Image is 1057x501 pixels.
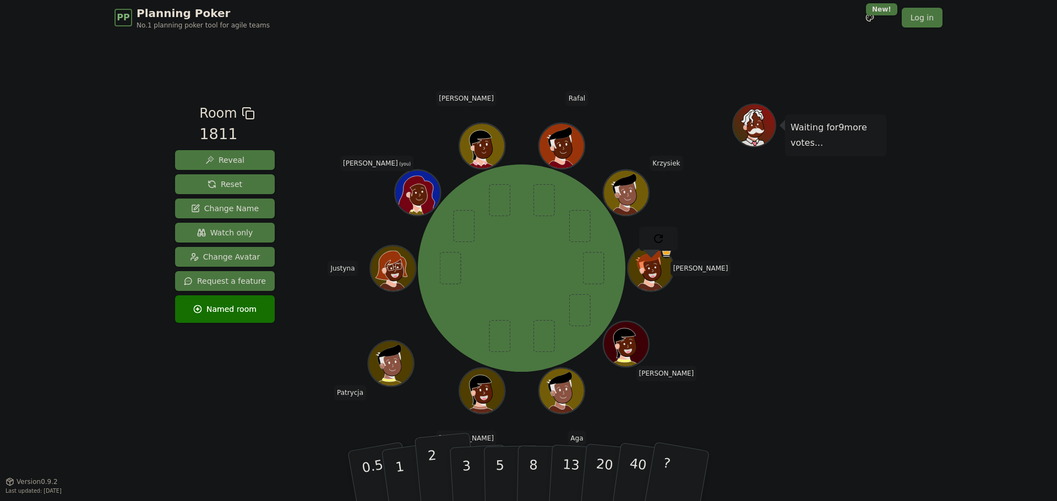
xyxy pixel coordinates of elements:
[199,103,237,123] span: Room
[115,5,270,30] a: PPPlanning PokerNo.1 planning poker tool for agile teams
[566,90,588,106] span: Click to change your name
[184,276,266,287] span: Request a feature
[205,155,244,166] span: Reveal
[208,179,242,190] span: Reset
[334,385,366,400] span: Click to change your name
[6,477,58,486] button: Version0.9.2
[866,3,897,15] div: New!
[190,251,260,262] span: Change Avatar
[197,227,253,238] span: Watch only
[17,477,58,486] span: Version 0.9.2
[117,11,129,24] span: PP
[175,247,275,267] button: Change Avatar
[652,232,665,245] img: reset
[902,8,942,27] a: Log in
[398,161,411,166] span: (you)
[436,90,497,106] span: Click to change your name
[137,21,270,30] span: No.1 planning poker tool for agile teams
[396,171,439,214] button: Click to change your avatar
[199,123,254,146] div: 1811
[568,431,586,446] span: Click to change your name
[650,155,683,170] span: Click to change your name
[661,247,672,258] span: Igor is the host
[791,120,881,151] p: Waiting for 9 more votes...
[191,203,259,214] span: Change Name
[6,488,62,494] span: Last updated: [DATE]
[328,261,357,276] span: Click to change your name
[175,174,275,194] button: Reset
[636,366,697,381] span: Click to change your name
[175,199,275,218] button: Change Name
[175,223,275,243] button: Watch only
[193,304,257,315] span: Named room
[175,150,275,170] button: Reveal
[175,271,275,291] button: Request a feature
[436,431,497,446] span: Click to change your name
[137,5,270,21] span: Planning Poker
[860,8,880,27] button: New!
[175,295,275,323] button: Named room
[340,155,413,170] span: Click to change your name
[671,261,731,276] span: Click to change your name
